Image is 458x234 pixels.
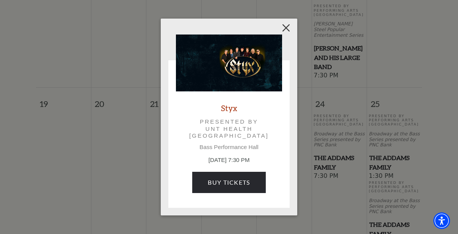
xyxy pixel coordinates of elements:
div: Accessibility Menu [433,212,450,229]
img: Styx [176,35,282,91]
a: Styx [221,103,237,113]
p: Presented by UNT Health [GEOGRAPHIC_DATA] [187,118,271,139]
button: Close [279,20,293,35]
p: Bass Performance Hall [176,144,282,151]
p: [DATE] 7:30 PM [176,156,282,165]
a: Buy Tickets [192,172,265,193]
